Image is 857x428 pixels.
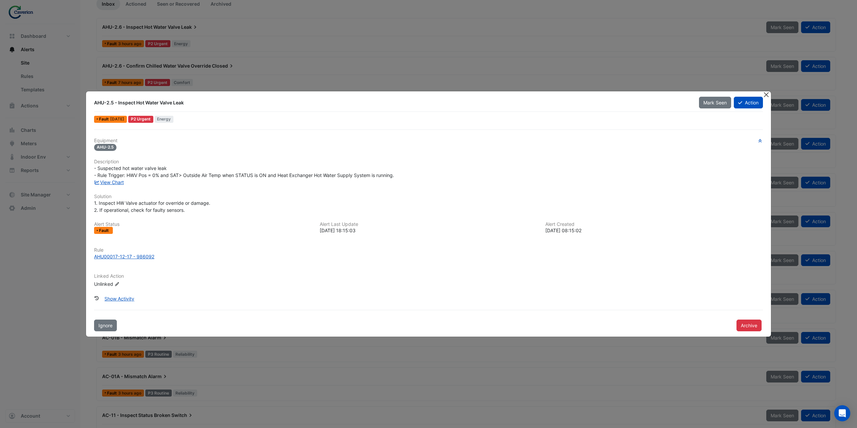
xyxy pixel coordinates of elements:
[545,222,763,227] h6: Alert Created
[98,323,112,328] span: Ignore
[114,282,120,287] fa-icon: Edit Linked Action
[94,280,174,287] div: Unlinked
[320,227,537,234] div: [DATE] 18:15:03
[94,200,210,213] span: 1. Inspect HW Valve actuator for override or damage. 2. If operational, check for faulty sensors.
[545,227,763,234] div: [DATE] 08:15:02
[94,99,691,106] div: AHU-2.5 - Inspect Hot Water Valve Leak
[94,253,763,260] a: AHU00017-12-17 - 986092
[94,144,116,151] span: AHU-2.5
[736,320,762,331] button: Archive
[94,253,154,260] div: AHU00017-12-17 - 986092
[94,320,117,331] button: Ignore
[94,159,763,165] h6: Description
[94,247,763,253] h6: Rule
[94,138,763,144] h6: Equipment
[320,222,537,227] h6: Alert Last Update
[94,194,763,199] h6: Solution
[734,97,763,108] button: Action
[699,97,731,108] button: Mark Seen
[155,116,174,123] span: Energy
[110,116,124,121] span: Sat 23-Aug-2025 16:15 IST
[94,179,124,185] a: View Chart
[99,117,110,121] span: Fault
[94,273,763,279] h6: Linked Action
[834,405,850,421] div: Open Intercom Messenger
[100,293,139,305] button: Show Activity
[94,222,312,227] h6: Alert Status
[703,100,727,105] span: Mark Seen
[94,165,394,178] span: - Suspected hot water valve leak - Rule Trigger: HWV Pos = 0% and SAT> Outside Air Temp when STAT...
[99,229,110,233] span: Fault
[763,91,770,98] button: Close
[128,116,153,123] div: P2 Urgent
